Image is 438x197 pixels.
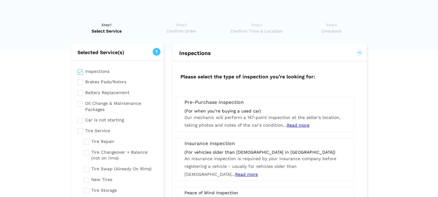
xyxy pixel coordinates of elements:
[184,156,336,176] span: An insurance inspection is required by your insurance company before registering a vehicle - usua...
[296,22,367,34] a: Step4
[221,22,292,34] a: Step3
[153,48,160,56] span: 1
[146,28,217,34] span: Confirm Order
[71,28,142,34] span: Select Service
[71,22,142,34] a: Step1
[235,172,258,177] span: Read more
[184,115,341,128] span: Our mechanic will perform a 147-point inspection at the seller's location, taking photos and note...
[221,28,292,34] span: Confirm Time & Location
[184,108,346,114] div: (For when you’re buying a used car)
[184,141,346,146] h3: Insurance Inspection
[184,149,346,155] div: (For vehicles older than [DEMOGRAPHIC_DATA] in [GEOGRAPHIC_DATA])
[146,22,217,34] a: Step2
[180,190,350,195] div: Peace of Mind Inspection
[174,68,365,85] h2: Please select the type of inspection you’re looking for:
[184,100,346,105] h3: Pre-Purchase Inspection
[179,49,361,57] button: Inspections
[287,123,310,128] span: Read more
[296,28,367,34] span: Checkout
[71,49,164,56] h2: Selected Service(s)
